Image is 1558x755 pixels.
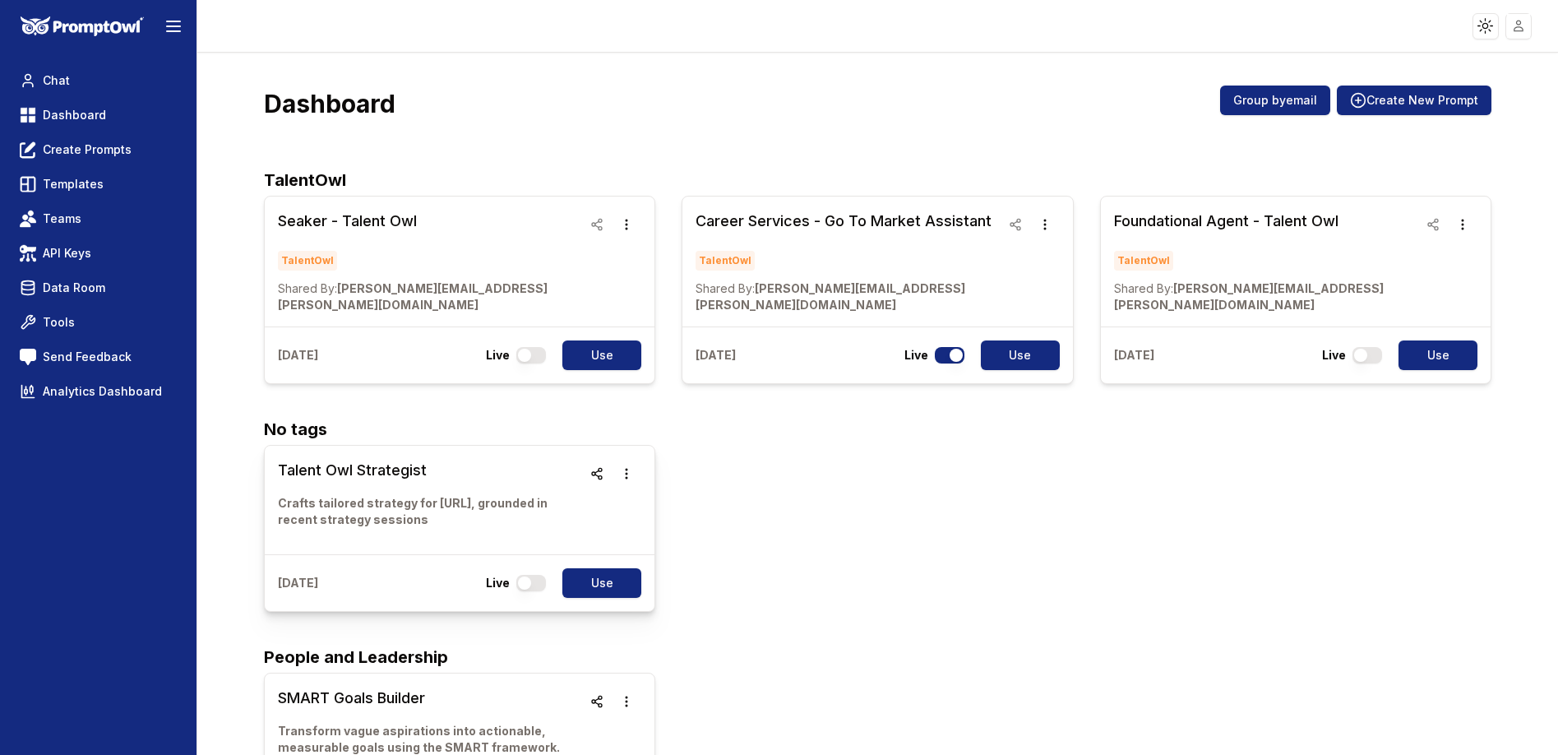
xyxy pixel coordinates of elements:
[43,280,105,296] span: Data Room
[264,645,1492,669] h2: People and Leadership
[264,417,1492,442] h2: No tags
[13,273,183,303] a: Data Room
[13,239,183,268] a: API Keys
[1389,340,1477,370] a: Use
[1114,210,1419,233] h3: Foundational Agent - Talent Owl
[904,347,928,364] p: Live
[1114,210,1419,313] a: Foundational Agent - Talent OwlTalentOwlShared By:[PERSON_NAME][EMAIL_ADDRESS][PERSON_NAME][DOMAI...
[43,314,75,331] span: Tools
[278,575,318,591] p: [DATE]
[21,16,144,37] img: PromptOwl
[1322,347,1346,364] p: Live
[13,308,183,337] a: Tools
[43,141,132,158] span: Create Prompts
[981,340,1060,370] button: Use
[1114,281,1173,295] span: Shared By:
[696,251,755,271] span: TalentOwl
[264,168,1492,192] h2: TalentOwl
[552,340,641,370] a: Use
[1114,280,1419,313] p: [PERSON_NAME][EMAIL_ADDRESS][PERSON_NAME][DOMAIN_NAME]
[13,100,183,130] a: Dashboard
[1114,251,1173,271] span: TalentOwl
[486,347,510,364] p: Live
[278,210,583,313] a: Seaker - Talent OwlTalentOwlShared By:[PERSON_NAME][EMAIL_ADDRESS][PERSON_NAME][DOMAIN_NAME]
[562,568,641,598] button: Use
[696,280,1001,313] p: [PERSON_NAME][EMAIL_ADDRESS][PERSON_NAME][DOMAIN_NAME]
[1337,86,1491,115] button: Create New Prompt
[486,575,510,591] p: Live
[696,347,736,364] p: [DATE]
[43,211,81,227] span: Teams
[696,210,1001,233] h3: Career Services - Go To Market Assistant
[13,169,183,199] a: Templates
[264,89,395,118] h3: Dashboard
[278,459,583,541] a: Talent Owl StrategistCrafts tailored strategy for [URL], grounded in recent strategy sessions
[1220,86,1330,115] button: Group byemail
[20,349,36,365] img: feedback
[13,204,183,234] a: Teams
[562,340,641,370] button: Use
[13,377,183,406] a: Analytics Dashboard
[278,251,337,271] span: TalentOwl
[278,687,583,710] h3: SMART Goals Builder
[278,459,583,482] h3: Talent Owl Strategist
[1114,347,1154,364] p: [DATE]
[278,280,583,313] p: [PERSON_NAME][EMAIL_ADDRESS][PERSON_NAME][DOMAIN_NAME]
[278,281,337,295] span: Shared By:
[43,349,132,365] span: Send Feedback
[278,210,583,233] h3: Seaker - Talent Owl
[278,347,318,364] p: [DATE]
[971,340,1060,370] a: Use
[43,107,106,123] span: Dashboard
[43,72,70,89] span: Chat
[1507,14,1531,38] img: placeholder-user.jpg
[43,383,162,400] span: Analytics Dashboard
[13,135,183,164] a: Create Prompts
[13,66,183,95] a: Chat
[43,245,91,262] span: API Keys
[278,495,583,528] p: Crafts tailored strategy for [URL], grounded in recent strategy sessions
[696,281,755,295] span: Shared By:
[43,176,104,192] span: Templates
[13,342,183,372] a: Send Feedback
[1399,340,1477,370] button: Use
[696,210,1001,313] a: Career Services - Go To Market AssistantTalentOwlShared By:[PERSON_NAME][EMAIL_ADDRESS][PERSON_NA...
[552,568,641,598] a: Use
